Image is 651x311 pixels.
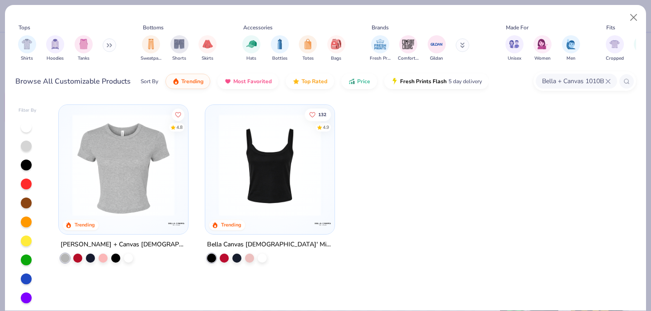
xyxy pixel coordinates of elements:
img: Bella + Canvas logo [314,215,332,233]
button: filter button [562,35,580,62]
img: Gildan Image [430,38,443,51]
span: Top Rated [302,78,327,85]
img: Bags Image [331,39,341,49]
button: Price [341,74,377,89]
div: 4.8 [177,124,183,131]
img: 8af284bf-0d00-45ea-9003-ce4b9a3194ad [214,114,325,216]
button: filter button [141,35,161,62]
button: filter button [327,35,345,62]
span: Unisex [508,55,521,62]
div: filter for Cropped [606,35,624,62]
button: filter button [533,35,552,62]
span: Gildan [430,55,443,62]
button: filter button [505,35,524,62]
button: filter button [606,35,624,62]
button: Most Favorited [217,74,278,89]
div: Bottoms [143,24,164,32]
div: filter for Men [562,35,580,62]
img: Skirts Image [203,39,213,49]
img: Tanks Image [79,39,89,49]
img: trending.gif [172,78,179,85]
div: filter for Bags [327,35,345,62]
div: filter for Shorts [170,35,189,62]
span: Skirts [202,55,213,62]
button: filter button [370,35,391,62]
img: Shirts Image [22,39,32,49]
button: filter button [271,35,289,62]
span: Women [534,55,551,62]
div: Brands [372,24,389,32]
img: Cropped Image [609,39,620,49]
button: Trending [165,74,210,89]
span: Hats [246,55,256,62]
div: Bella Canvas [DEMOGRAPHIC_DATA]' Micro Ribbed Scoop Tank [207,239,333,250]
button: filter button [46,35,64,62]
input: Try "T-Shirt" [541,76,605,86]
div: filter for Comfort Colors [398,35,419,62]
div: Sort By [141,77,158,85]
div: filter for Women [533,35,552,62]
button: filter button [198,35,217,62]
img: Comfort Colors Image [401,38,415,51]
span: Most Favorited [233,78,272,85]
button: filter button [242,35,260,62]
div: Browse All Customizable Products [15,76,131,87]
button: Top Rated [286,74,334,89]
button: filter button [428,35,446,62]
div: filter for Sweatpants [141,35,161,62]
div: filter for Hats [242,35,260,62]
img: Shorts Image [174,39,184,49]
img: aa15adeb-cc10-480b-b531-6e6e449d5067 [68,114,179,216]
img: 80dc4ece-0e65-4f15-94a6-2a872a258fbd [325,114,437,216]
div: filter for Fresh Prints [370,35,391,62]
span: Sweatpants [141,55,161,62]
div: Fits [606,24,615,32]
span: Men [566,55,576,62]
span: Hoodies [47,55,64,62]
button: filter button [398,35,419,62]
span: Bags [331,55,341,62]
img: TopRated.gif [292,78,300,85]
div: filter for Shirts [18,35,36,62]
button: filter button [18,35,36,62]
div: filter for Gildan [428,35,446,62]
div: filter for Totes [299,35,317,62]
button: filter button [170,35,189,62]
span: 132 [318,112,326,117]
div: [PERSON_NAME] + Canvas [DEMOGRAPHIC_DATA]' Micro Ribbed Baby Tee [61,239,186,250]
span: Fresh Prints [370,55,391,62]
button: filter button [299,35,317,62]
span: Tanks [78,55,90,62]
span: Totes [302,55,314,62]
div: filter for Bottles [271,35,289,62]
img: Hoodies Image [50,39,60,49]
img: Totes Image [303,39,313,49]
img: Men Image [566,39,576,49]
div: filter for Skirts [198,35,217,62]
span: 5 day delivery [448,76,482,87]
img: Fresh Prints Image [373,38,387,51]
button: Close [625,9,642,26]
img: Unisex Image [509,39,519,49]
img: flash.gif [391,78,398,85]
img: Bottles Image [275,39,285,49]
span: Shirts [21,55,33,62]
button: Fresh Prints Flash5 day delivery [384,74,489,89]
img: Hats Image [246,39,257,49]
img: Sweatpants Image [146,39,156,49]
span: Bottles [272,55,288,62]
img: Bella + Canvas logo [167,215,185,233]
span: Trending [181,78,203,85]
button: filter button [75,35,93,62]
div: 4.9 [323,124,329,131]
div: Accessories [243,24,273,32]
div: Filter By [19,107,37,114]
button: Like [172,108,185,121]
button: Like [305,108,331,121]
span: Comfort Colors [398,55,419,62]
div: filter for Tanks [75,35,93,62]
span: Fresh Prints Flash [400,78,447,85]
div: Tops [19,24,30,32]
div: filter for Hoodies [46,35,64,62]
img: Women Image [538,39,548,49]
